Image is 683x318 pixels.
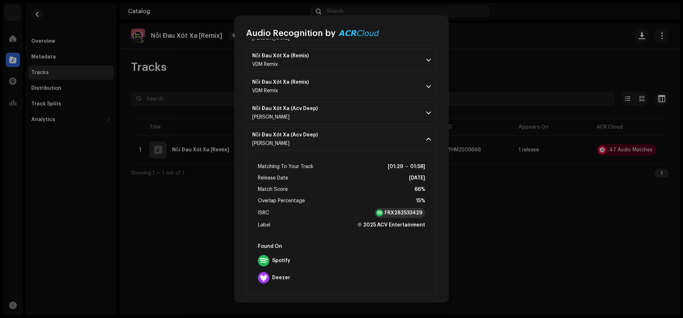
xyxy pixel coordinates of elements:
[357,221,425,229] strong: ℗ 2025 ACV Entertainment
[252,53,309,59] strong: Nỗi Đau Xót Xa (Remix)
[252,88,278,93] span: VDM Remix
[388,162,425,171] strong: [01:29 → 01:58]
[409,174,425,182] strong: [DATE]
[246,151,437,295] p-accordion-content: Nỗi Đau Xót Xa (Acv Deep)[PERSON_NAME]
[385,209,422,217] strong: FRX282533429
[252,132,326,138] span: Nỗi Đau Xót Xa (Acv Deep)
[252,106,326,111] span: Nỗi Đau Xót Xa (Acv Deep)
[414,185,425,194] strong: 66%
[246,27,335,39] span: Audio Recognition by
[416,197,425,205] strong: 15%
[258,197,305,205] span: Overlap Percentage
[272,275,290,281] strong: Deezer
[255,241,428,252] div: Found On
[272,258,290,264] strong: Spotify
[258,185,288,194] span: Match Score
[258,209,269,217] span: ISRC
[258,221,270,229] span: Label
[252,53,317,59] span: Nỗi Đau Xót Xa (Remix)
[252,132,318,138] strong: Nỗi Đau Xót Xa (Acv Deep)
[246,101,437,125] p-accordion-header: Nỗi Đau Xót Xa (Acv Deep)[PERSON_NAME]
[252,62,278,67] span: VDM Remix
[246,48,437,72] p-accordion-header: Nỗi Đau Xót Xa (Remix)VDM Remix
[252,106,318,111] strong: Nỗi Đau Xót Xa (Acv Deep)
[252,115,290,120] span: Phan Duy Anh
[258,174,288,182] span: Release Date
[252,141,290,146] span: Phan Duy Anh
[258,162,313,171] span: Matching To Your Track
[252,79,309,85] strong: Nỗi Đau Xót Xa (Remix)
[252,79,317,85] span: Nỗi Đau Xót Xa (Remix)
[246,75,437,98] p-accordion-header: Nỗi Đau Xót Xa (Remix)VDM Remix
[246,127,437,151] p-accordion-header: Nỗi Đau Xót Xa (Acv Deep)[PERSON_NAME]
